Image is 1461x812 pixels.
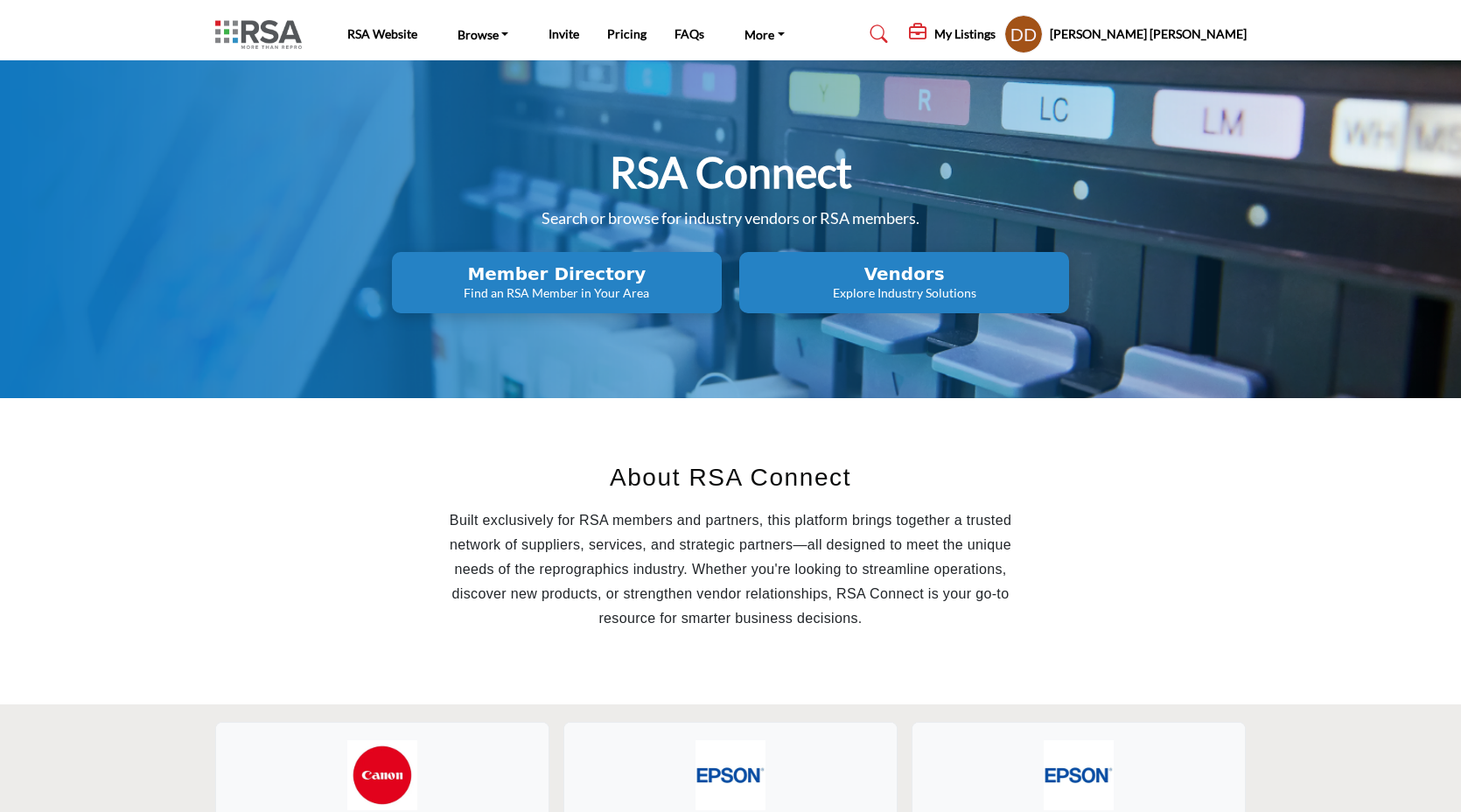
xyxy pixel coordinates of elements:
[732,22,797,46] a: More
[696,740,765,810] img: Epson
[430,508,1032,631] p: Built exclusively for RSA members and partners, this platform brings together a trusted network o...
[610,145,852,199] h1: RSA Connect
[744,284,1064,302] p: Explore Industry Solutions
[215,20,311,49] img: Site Logo
[397,263,717,284] h2: Member Directory
[1044,740,1114,810] img: Epson
[739,252,1069,313] button: Vendors Explore Industry Solutions
[542,208,919,227] span: Search or browse for industry vendors or RSA members.
[909,24,996,45] div: My Listings
[1050,25,1247,43] h5: [PERSON_NAME] [PERSON_NAME]
[675,26,704,41] a: FAQs
[397,284,717,302] p: Find an RSA Member in Your Area
[430,459,1032,496] h2: About RSA Connect
[347,26,417,41] a: RSA Website
[549,26,579,41] a: Invite
[347,740,417,810] img: Canon USA
[445,22,521,46] a: Browse
[934,26,996,42] h5: My Listings
[744,263,1064,284] h2: Vendors
[607,26,647,41] a: Pricing
[853,20,899,48] a: Search
[392,252,722,313] button: Member Directory Find an RSA Member in Your Area
[1004,15,1043,53] button: Show hide supplier dropdown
